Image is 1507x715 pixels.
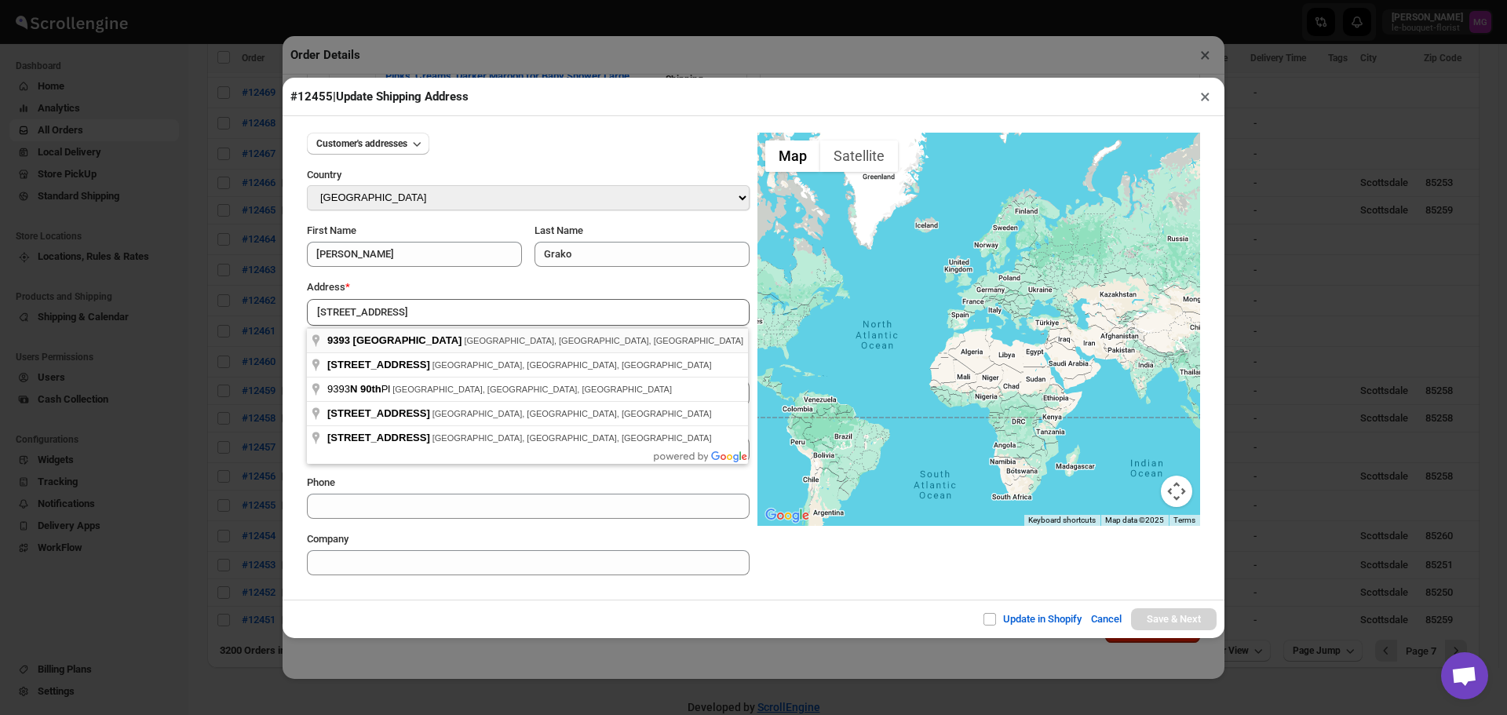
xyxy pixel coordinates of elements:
span: Update in Shopify [1003,613,1082,625]
button: × [1194,86,1217,108]
div: Country [307,167,750,185]
span: [STREET_ADDRESS] [327,407,430,419]
div: Open chat [1441,652,1488,699]
button: Update in Shopify [973,604,1091,635]
div: Address [307,279,750,295]
input: Enter a address [307,299,750,326]
a: Terms (opens in new tab) [1173,516,1195,524]
span: [GEOGRAPHIC_DATA], [GEOGRAPHIC_DATA], [GEOGRAPHIC_DATA] [432,360,712,370]
button: Cancel [1082,604,1131,635]
span: First Name [307,224,356,236]
span: Company [307,533,348,545]
button: Customer's addresses [307,133,429,155]
span: [STREET_ADDRESS] [327,432,430,443]
span: [STREET_ADDRESS] [327,359,430,370]
span: Map data ©2025 [1105,516,1164,524]
span: [GEOGRAPHIC_DATA] [353,334,462,346]
span: N 90th [350,383,381,395]
button: Show street map [765,140,820,172]
span: [GEOGRAPHIC_DATA], [GEOGRAPHIC_DATA], [GEOGRAPHIC_DATA] [464,336,743,345]
span: Phone [307,476,335,488]
button: Show satellite imagery [820,140,898,172]
span: [GEOGRAPHIC_DATA], [GEOGRAPHIC_DATA], [GEOGRAPHIC_DATA] [432,433,712,443]
span: 9393 Pl [327,383,392,395]
span: Last Name [535,224,583,236]
span: [GEOGRAPHIC_DATA], [GEOGRAPHIC_DATA], [GEOGRAPHIC_DATA] [432,409,712,418]
img: Google [761,505,813,526]
span: 9393 [327,334,350,346]
button: Map camera controls [1161,476,1192,507]
span: #12455 | Update Shipping Address [290,89,469,104]
button: Keyboard shortcuts [1028,515,1096,526]
span: Customer's addresses [316,137,407,150]
span: [GEOGRAPHIC_DATA], [GEOGRAPHIC_DATA], [GEOGRAPHIC_DATA] [392,385,672,394]
a: Open this area in Google Maps (opens a new window) [761,505,813,526]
